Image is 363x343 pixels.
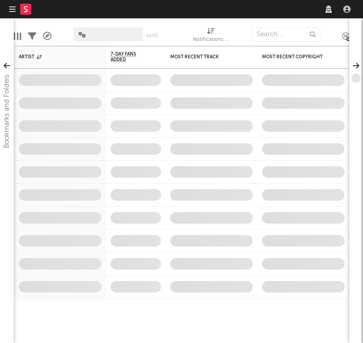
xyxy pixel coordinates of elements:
input: Search... [251,28,320,41]
div: Edit Columns [14,23,21,50]
div: Most Recent Track [170,54,239,60]
div: A&R Pipeline [43,23,51,50]
span: 7-Day Fans Added [111,51,147,62]
div: Most Recent Copyright [262,54,331,60]
div: Notifications (Artist) [193,23,229,50]
div: Artist [19,54,88,60]
div: Bookmarks and Folders [1,74,12,148]
div: Notifications (Artist) [193,34,229,45]
button: Save [146,33,158,38]
div: Filters [28,23,36,50]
